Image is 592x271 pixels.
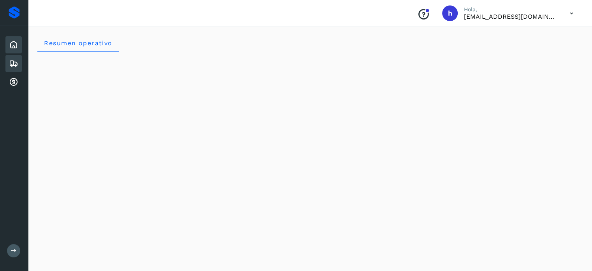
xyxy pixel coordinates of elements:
span: Resumen operativo [44,39,112,47]
div: Cuentas por cobrar [5,74,22,91]
div: Embarques [5,55,22,72]
p: Hola, [464,6,557,13]
p: hpichardo@karesan.com.mx [464,13,557,20]
div: Inicio [5,36,22,53]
